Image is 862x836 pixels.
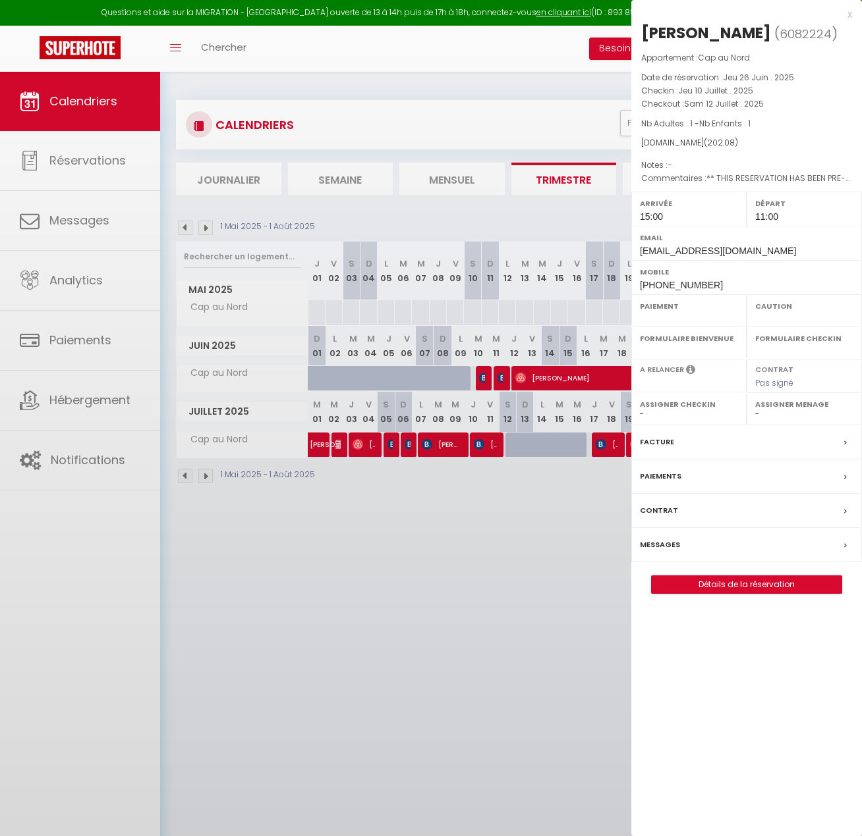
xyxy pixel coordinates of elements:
span: Nb Enfants : 1 [699,118,751,129]
label: Messages [640,538,680,552]
span: Jeu 26 Juin . 2025 [723,72,794,83]
label: Formulaire Bienvenue [640,332,738,345]
label: Paiements [640,469,681,483]
label: Facture [640,435,674,449]
label: Caution [755,300,853,313]
a: Détails de la réservation [652,576,842,593]
span: Pas signé [755,377,793,388]
label: Email [640,231,853,244]
div: x [631,7,852,22]
div: [DOMAIN_NAME] [641,137,852,149]
p: Date de réservation : [641,71,852,84]
label: Départ [755,197,853,210]
label: Contrat [640,504,678,517]
label: Contrat [755,364,793,373]
div: [PERSON_NAME] [641,22,771,43]
label: Formulaire Checkin [755,332,853,345]
p: Notes : [641,159,852,172]
label: Arrivée [640,197,738,210]
span: ( ) [704,137,738,148]
span: Jeu 10 Juillet . 2025 [678,85,753,96]
span: Sam 12 Juillet . 2025 [684,98,764,109]
i: Sélectionner OUI si vous souhaiter envoyer les séquences de messages post-checkout [686,364,695,379]
label: Assigner Checkin [640,398,738,411]
label: A relancer [640,364,684,375]
span: 11:00 [755,211,778,222]
label: Assigner Menage [755,398,853,411]
span: 6082224 [780,26,832,42]
span: Cap au Nord [698,52,750,63]
button: Open LiveChat chat widget [11,5,50,45]
button: Détails de la réservation [651,575,842,594]
p: Checkin : [641,84,852,97]
span: 202.08 [707,137,735,148]
span: 15:00 [640,211,663,222]
span: ( ) [774,24,838,43]
span: - [668,159,672,170]
label: Paiement [640,300,738,313]
span: [PHONE_NUMBER] [640,280,723,290]
p: Commentaires : [641,172,852,185]
span: Nb Adultes : 1 - [641,118,751,129]
label: Mobile [640,265,853,278]
p: Checkout : [641,97,852,111]
span: [EMAIL_ADDRESS][DOMAIN_NAME] [640,246,796,256]
p: Appartement : [641,51,852,65]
